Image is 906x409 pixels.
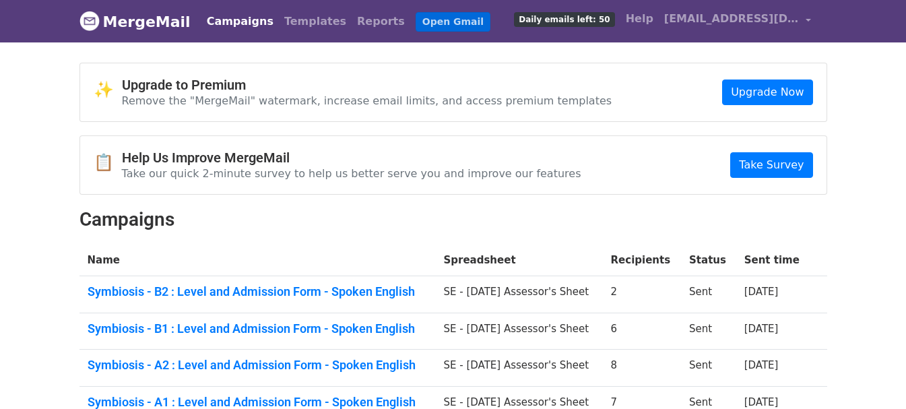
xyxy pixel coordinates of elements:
[620,5,659,32] a: Help
[681,276,736,313] td: Sent
[730,152,812,178] a: Take Survey
[88,321,428,336] a: Symbiosis - B1 : Level and Admission Form - Spoken English
[79,208,827,231] h2: Campaigns
[603,313,682,350] td: 6
[681,350,736,387] td: Sent
[352,8,410,35] a: Reports
[79,7,191,36] a: MergeMail
[744,396,779,408] a: [DATE]
[744,286,779,298] a: [DATE]
[603,350,682,387] td: 8
[122,150,581,166] h4: Help Us Improve MergeMail
[79,245,436,276] th: Name
[839,344,906,409] iframe: Chat Widget
[681,313,736,350] td: Sent
[435,276,602,313] td: SE - [DATE] Assessor's Sheet
[736,245,810,276] th: Sent time
[435,313,602,350] td: SE - [DATE] Assessor's Sheet
[603,276,682,313] td: 2
[435,350,602,387] td: SE - [DATE] Assessor's Sheet
[603,245,682,276] th: Recipients
[279,8,352,35] a: Templates
[88,358,428,373] a: Symbiosis - A2 : Level and Admission Form - Spoken English
[122,94,612,108] p: Remove the "MergeMail" watermark, increase email limits, and access premium templates
[744,359,779,371] a: [DATE]
[722,80,812,105] a: Upgrade Now
[94,153,122,172] span: 📋
[514,12,614,27] span: Daily emails left: 50
[122,166,581,181] p: Take our quick 2-minute survey to help us better serve you and improve our features
[744,323,779,335] a: [DATE]
[122,77,612,93] h4: Upgrade to Premium
[681,245,736,276] th: Status
[664,11,799,27] span: [EMAIL_ADDRESS][DOMAIN_NAME]
[509,5,620,32] a: Daily emails left: 50
[416,12,490,32] a: Open Gmail
[94,80,122,100] span: ✨
[88,284,428,299] a: Symbiosis - B2 : Level and Admission Form - Spoken English
[201,8,279,35] a: Campaigns
[79,11,100,31] img: MergeMail logo
[659,5,816,37] a: [EMAIL_ADDRESS][DOMAIN_NAME]
[435,245,602,276] th: Spreadsheet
